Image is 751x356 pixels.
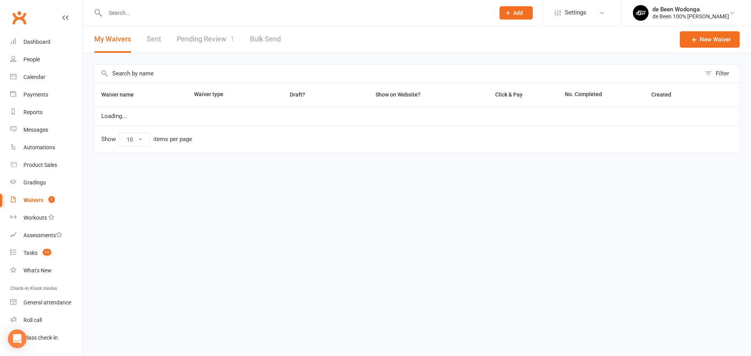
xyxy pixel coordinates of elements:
[10,174,83,191] a: Gradings
[558,83,644,106] th: No. Completed
[652,13,729,20] div: de Been 100% [PERSON_NAME]
[652,6,729,13] div: de Been Wodonga
[651,91,680,98] span: Created
[187,83,260,106] th: Waiver type
[23,197,43,203] div: Waivers
[716,69,729,78] div: Filter
[499,6,533,20] button: Add
[23,250,38,256] div: Tasks
[23,144,55,150] div: Automations
[23,127,48,133] div: Messages
[513,10,523,16] span: Add
[101,91,142,98] span: Waiver name
[101,90,142,99] button: Waiver name
[23,179,46,186] div: Gradings
[10,227,83,244] a: Assessments
[43,249,51,256] span: 11
[10,121,83,139] a: Messages
[488,90,531,99] button: Click & Pay
[10,86,83,104] a: Payments
[23,215,47,221] div: Workouts
[23,335,58,341] div: Class check-in
[495,91,523,98] span: Click & Pay
[94,26,131,53] button: My Waivers
[633,5,649,21] img: thumb_image1710905826.png
[10,329,83,347] a: Class kiosk mode
[10,262,83,279] a: What's New
[94,64,701,82] input: Search by name
[250,26,281,53] a: Bulk Send
[10,191,83,209] a: Waivers 1
[23,91,48,98] div: Payments
[23,299,71,306] div: General attendance
[10,294,83,311] a: General attendance kiosk mode
[10,51,83,68] a: People
[23,39,50,45] div: Dashboard
[10,209,83,227] a: Workouts
[23,232,62,238] div: Assessments
[23,162,57,168] div: Product Sales
[368,90,429,99] button: Show on Website?
[147,26,161,53] a: Sent
[701,64,740,82] button: Filter
[290,91,305,98] span: Draft?
[8,329,27,348] div: Open Intercom Messenger
[23,56,40,63] div: People
[10,244,83,262] a: Tasks 11
[23,317,42,323] div: Roll call
[49,196,55,203] span: 1
[680,31,740,48] a: New Waiver
[10,139,83,156] a: Automations
[103,7,489,18] input: Search...
[10,156,83,174] a: Product Sales
[94,106,740,126] td: Loading...
[153,136,192,143] div: items per page
[23,109,43,115] div: Reports
[10,33,83,51] a: Dashboard
[375,91,420,98] span: Show on Website?
[177,26,234,53] a: Pending Review1
[23,267,52,274] div: What's New
[651,90,680,99] button: Created
[101,132,192,147] div: Show
[10,104,83,121] a: Reports
[23,74,45,80] div: Calendar
[283,90,314,99] button: Draft?
[10,311,83,329] a: Roll call
[230,35,234,43] span: 1
[9,8,29,27] a: Clubworx
[10,68,83,86] a: Calendar
[565,4,586,21] span: Settings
